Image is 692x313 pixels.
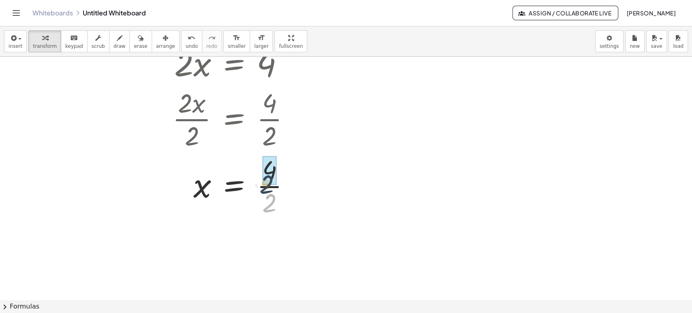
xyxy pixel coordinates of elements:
[181,30,202,52] button: undoundo
[32,9,73,17] a: Whiteboards
[512,6,618,20] button: Assign / Collaborate Live
[651,43,662,49] span: save
[206,43,217,49] span: redo
[646,30,667,52] button: save
[61,30,88,52] button: keyboardkeypad
[65,43,83,49] span: keypad
[254,43,268,49] span: larger
[156,43,175,49] span: arrange
[233,33,240,43] i: format_size
[279,43,302,49] span: fullscreen
[274,30,307,52] button: fullscreen
[129,30,152,52] button: erase
[109,30,130,52] button: draw
[620,6,682,20] button: [PERSON_NAME]
[70,33,78,43] i: keyboard
[208,33,216,43] i: redo
[114,43,126,49] span: draw
[250,30,273,52] button: format_sizelarger
[626,9,676,17] span: [PERSON_NAME]
[186,43,198,49] span: undo
[668,30,688,52] button: load
[223,30,250,52] button: format_sizesmaller
[152,30,180,52] button: arrange
[519,9,611,17] span: Assign / Collaborate Live
[9,43,22,49] span: insert
[28,30,61,52] button: transform
[600,43,619,49] span: settings
[673,43,683,49] span: load
[630,43,640,49] span: new
[4,30,27,52] button: insert
[257,33,265,43] i: format_size
[188,33,195,43] i: undo
[202,30,222,52] button: redoredo
[134,43,147,49] span: erase
[87,30,109,52] button: scrub
[595,30,623,52] button: settings
[92,43,105,49] span: scrub
[625,30,645,52] button: new
[10,6,23,19] button: Toggle navigation
[228,43,246,49] span: smaller
[33,43,57,49] span: transform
